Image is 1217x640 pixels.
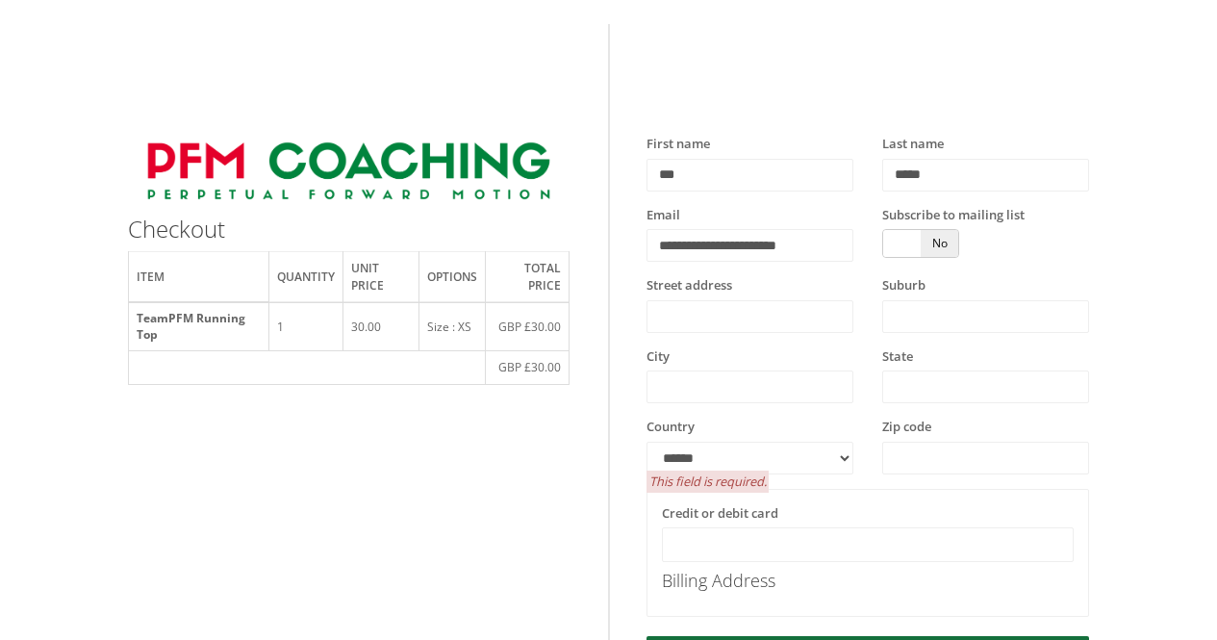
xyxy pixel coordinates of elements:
th: Total price [485,252,570,302]
th: TeamPFM Running Top [128,302,268,351]
label: Country [647,418,695,437]
img: customcolor_textlogo_customcolor_backgroundremoved.png [128,135,570,207]
label: City [647,347,670,367]
label: Street address [647,276,732,295]
th: Options [418,252,485,302]
td: GBP £30.00 [485,351,570,384]
h3: Checkout [128,217,570,242]
label: First name [647,135,710,154]
td: 1 [268,302,342,351]
label: State [882,347,913,367]
th: Unit price [342,252,418,302]
span: No [921,230,958,257]
h4: Billing Address [662,572,1074,591]
label: Suburb [882,276,925,295]
label: Email [647,206,680,225]
th: Item [128,252,268,302]
span: This field is required. [647,471,768,493]
label: Last name [882,135,944,154]
td: 30.00 [342,302,418,351]
span: Size : XS [427,319,471,335]
label: Zip code [882,418,931,437]
label: Credit or debit card [662,504,778,524]
iframe: Secure card payment input frame [674,536,1061,552]
th: Quantity [268,252,342,302]
label: Subscribe to mailing list [882,206,1025,225]
td: GBP £30.00 [485,302,570,351]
